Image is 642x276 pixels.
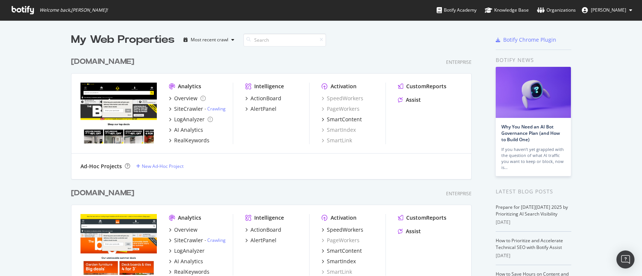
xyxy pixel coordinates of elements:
[537,6,576,14] div: Organizations
[496,67,571,118] img: Why You Need an AI Bot Governance Plan (and How to Build One)
[245,105,276,113] a: AlertPanel
[169,126,203,134] a: AI Analytics
[406,228,421,235] div: Assist
[169,226,197,234] a: Overview
[178,214,201,222] div: Analytics
[243,33,326,47] input: Search
[174,247,205,255] div: LogAnalyzer
[254,83,284,90] div: Intelligence
[136,163,184,169] a: New Ad-Hoc Project
[322,268,352,276] a: SmartLink
[250,95,281,102] div: ActionBoard
[169,247,205,255] a: LogAnalyzer
[406,214,446,222] div: CustomReports
[327,226,363,234] div: SpeedWorkers
[71,56,137,67] a: [DOMAIN_NAME]
[174,137,209,144] div: RealKeywords
[80,83,157,143] img: www.trade-point.co.uk
[174,258,203,265] div: AI Analytics
[322,116,362,123] a: SmartContent
[322,137,352,144] a: SmartLink
[446,59,472,65] div: Enterprise
[169,258,203,265] a: AI Analytics
[169,137,209,144] a: RealKeywords
[616,250,634,268] div: Open Intercom Messenger
[437,6,477,14] div: Botify Academy
[250,237,276,244] div: AlertPanel
[174,105,203,113] div: SiteCrawler
[205,237,226,243] div: -
[174,226,197,234] div: Overview
[174,95,197,102] div: Overview
[39,7,108,13] span: Welcome back, [PERSON_NAME] !
[322,237,360,244] a: PageWorkers
[142,163,184,169] div: New Ad-Hoc Project
[205,106,226,112] div: -
[322,95,363,102] a: SpeedWorkers
[71,188,137,199] a: [DOMAIN_NAME]
[71,188,134,199] div: [DOMAIN_NAME]
[322,105,360,113] a: PageWorkers
[174,126,203,134] div: AI Analytics
[331,83,357,90] div: Activation
[174,268,209,276] div: RealKeywords
[327,247,362,255] div: SmartContent
[496,219,571,226] div: [DATE]
[80,214,157,275] img: www.diy.com
[169,237,226,244] a: SiteCrawler- Crawling
[181,34,237,46] button: Most recent crawl
[169,268,209,276] a: RealKeywords
[178,83,201,90] div: Analytics
[576,4,638,16] button: [PERSON_NAME]
[169,105,226,113] a: SiteCrawler- Crawling
[80,163,122,170] div: Ad-Hoc Projects
[496,252,571,259] div: [DATE]
[322,258,356,265] a: SmartIndex
[485,6,529,14] div: Knowledge Base
[191,38,228,42] div: Most recent crawl
[207,237,226,243] a: Crawling
[398,214,446,222] a: CustomReports
[250,226,281,234] div: ActionBoard
[591,7,626,13] span: Philippa Haile
[169,95,206,102] a: Overview
[327,116,362,123] div: SmartContent
[406,96,421,104] div: Assist
[501,124,560,143] a: Why You Need an AI Bot Governance Plan (and How to Build One)
[398,83,446,90] a: CustomReports
[322,226,363,234] a: SpeedWorkers
[496,56,571,64] div: Botify news
[245,95,281,102] a: ActionBoard
[446,190,472,197] div: Enterprise
[331,214,357,222] div: Activation
[327,258,356,265] div: SmartIndex
[406,83,446,90] div: CustomReports
[496,187,571,196] div: Latest Blog Posts
[496,36,556,44] a: Botify Chrome Plugin
[169,116,213,123] a: LogAnalyzer
[174,237,203,244] div: SiteCrawler
[174,116,205,123] div: LogAnalyzer
[322,126,356,134] a: SmartIndex
[245,226,281,234] a: ActionBoard
[207,106,226,112] a: Crawling
[503,36,556,44] div: Botify Chrome Plugin
[398,96,421,104] a: Assist
[398,228,421,235] a: Assist
[496,237,563,250] a: How to Prioritize and Accelerate Technical SEO with Botify Assist
[250,105,276,113] div: AlertPanel
[496,204,568,217] a: Prepare for [DATE][DATE] 2025 by Prioritizing AI Search Visibility
[501,146,565,170] div: If you haven’t yet grappled with the question of what AI traffic you want to keep or block, now is…
[71,32,175,47] div: My Web Properties
[322,247,362,255] a: SmartContent
[254,214,284,222] div: Intelligence
[71,56,134,67] div: [DOMAIN_NAME]
[245,237,276,244] a: AlertPanel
